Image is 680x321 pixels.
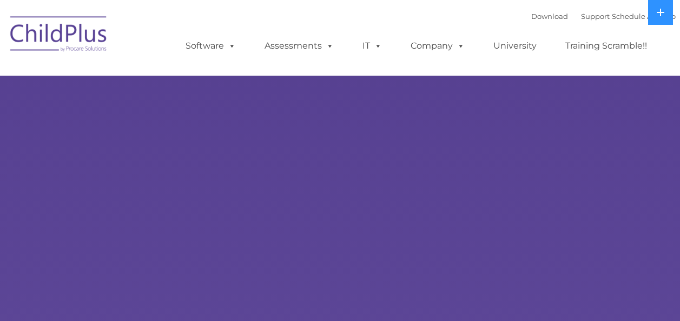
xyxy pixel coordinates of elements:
[531,12,568,21] a: Download
[531,12,676,21] font: |
[612,12,676,21] a: Schedule A Demo
[554,35,658,57] a: Training Scramble!!
[581,12,610,21] a: Support
[352,35,393,57] a: IT
[175,35,247,57] a: Software
[5,9,113,63] img: ChildPlus by Procare Solutions
[254,35,345,57] a: Assessments
[400,35,476,57] a: Company
[483,35,547,57] a: University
